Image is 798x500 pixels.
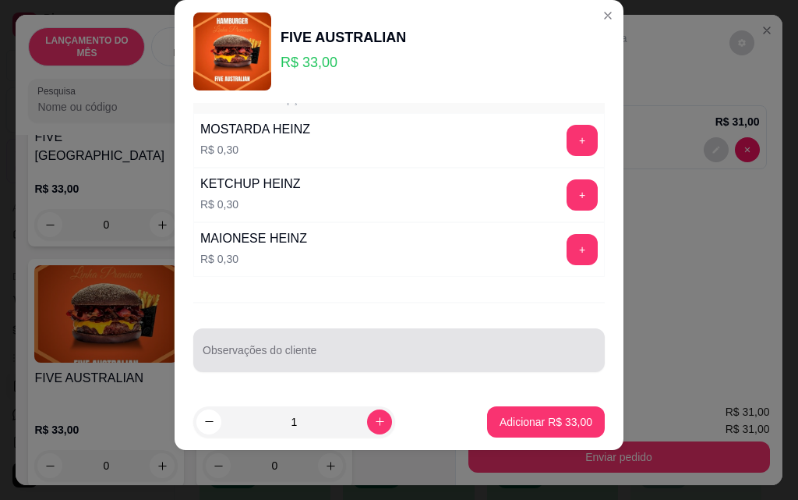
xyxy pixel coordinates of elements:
div: FIVE AUSTRALIAN [281,27,406,48]
button: Adicionar R$ 33,00 [487,406,605,438]
button: increase-product-quantity [367,410,392,434]
div: MOSTARDA HEINZ [200,120,310,139]
p: Adicionar R$ 33,00 [500,414,592,430]
button: Close [595,3,620,28]
p: R$ 0,30 [200,251,307,267]
p: R$ 0,30 [200,142,310,158]
img: product-image [193,12,271,90]
button: add [567,234,598,265]
div: KETCHUP HEINZ [200,175,301,193]
button: add [567,125,598,156]
input: Observações do cliente [203,349,595,364]
button: add [567,179,598,211]
p: R$ 33,00 [281,51,406,73]
p: R$ 0,30 [200,197,301,212]
button: decrease-product-quantity [196,410,221,434]
div: MAIONESE HEINZ [200,229,307,248]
